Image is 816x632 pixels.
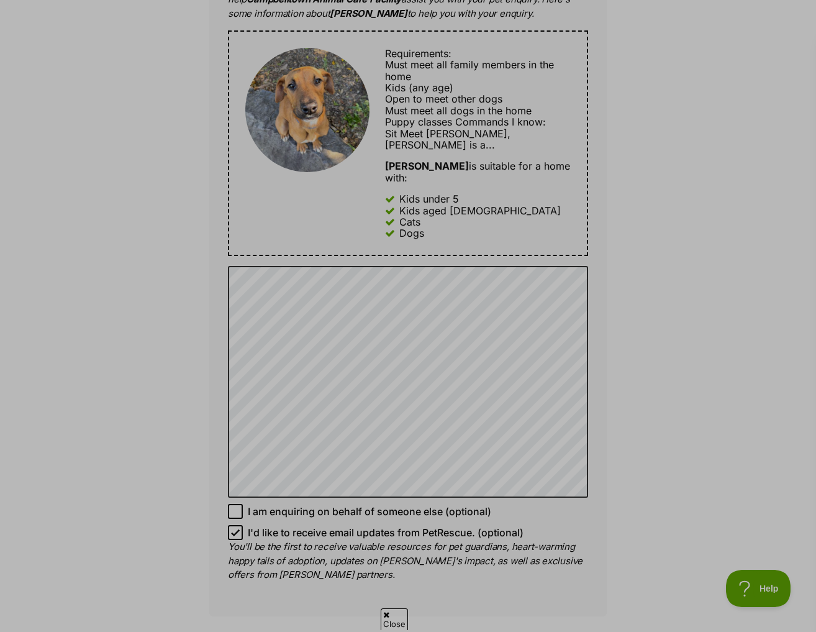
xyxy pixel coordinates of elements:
div: Cats [399,216,420,227]
img: Eady [245,48,369,172]
span: I'd like to receive email updates from PetRescue. (optional) [248,525,524,540]
iframe: Help Scout Beacon - Open [726,570,791,607]
span: [PERSON_NAME] is a... [385,139,495,151]
span: Close [381,608,408,630]
div: Kids aged [DEMOGRAPHIC_DATA] [399,205,561,216]
div: Dogs [399,227,424,239]
div: Kids under 5 [399,193,459,204]
span: I am enquiring on behalf of someone else (optional) [248,504,491,519]
p: You'll be the first to receive valuable resources for pet guardians, heart-warming happy tails of... [228,540,588,582]
span: Requirements: Must meet all family members in the home Kids (any age) Open to meet other dogs Mus... [385,47,554,128]
span: Commands I know: Sit [385,116,546,139]
strong: [PERSON_NAME] [330,7,407,19]
strong: [PERSON_NAME] [385,160,469,172]
div: is suitable for a home with: [385,160,571,183]
span: Meet [PERSON_NAME], [400,127,510,140]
